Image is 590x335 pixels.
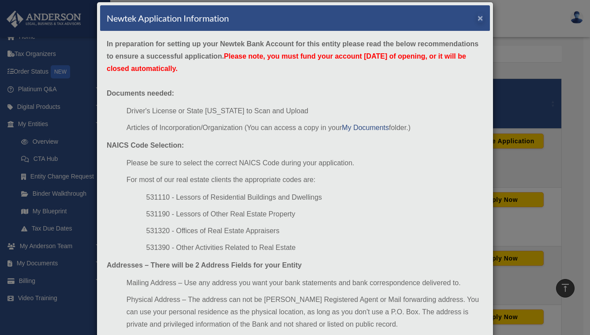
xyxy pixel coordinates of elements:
[146,242,483,254] li: 531390 - Other Activities Related to Real Estate
[127,294,483,331] li: Physical Address – The address can not be [PERSON_NAME] Registered Agent or Mail forwarding addre...
[146,225,483,237] li: 531320 - Offices of Real Estate Appraisers
[107,12,229,24] h4: Newtek Application Information
[146,208,483,220] li: 531190 - Lessors of Other Real Estate Property
[342,124,389,131] a: My Documents
[478,13,483,22] button: ×
[107,40,478,72] strong: In preparation for setting up your Newtek Bank Account for this entity please read the below reco...
[127,122,483,134] li: Articles of Incorporation/Organization (You can access a copy in your folder.)
[107,89,174,97] strong: Documents needed:
[107,52,466,72] span: Please note, you must fund your account [DATE] of opening, or it will be closed automatically.
[127,174,483,186] li: For most of our real estate clients the appropriate codes are:
[107,261,302,269] strong: Addresses – There will be 2 Address Fields for your Entity
[127,157,483,169] li: Please be sure to select the correct NAICS Code during your application.
[107,141,184,149] strong: NAICS Code Selection:
[146,191,483,204] li: 531110 - Lessors of Residential Buildings and Dwellings
[127,277,483,289] li: Mailing Address – Use any address you want your bank statements and bank correspondence delivered...
[127,105,483,117] li: Driver's License or State [US_STATE] to Scan and Upload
